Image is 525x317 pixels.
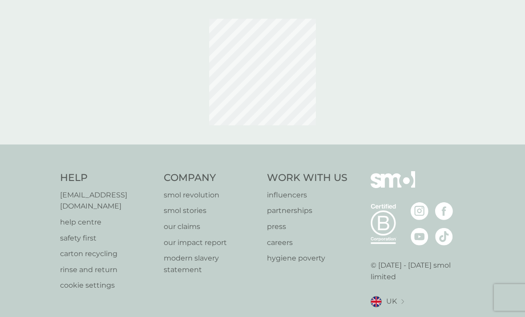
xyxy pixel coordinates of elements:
[164,171,258,185] h4: Company
[267,221,347,233] a: press
[60,248,155,260] a: carton recycling
[267,189,347,201] a: influencers
[164,189,258,201] a: smol revolution
[411,202,428,220] img: visit the smol Instagram page
[60,280,155,291] a: cookie settings
[267,253,347,264] a: hygiene poverty
[371,260,465,282] p: © [DATE] - [DATE] smol limited
[60,171,155,185] h4: Help
[60,189,155,212] a: [EMAIL_ADDRESS][DOMAIN_NAME]
[60,217,155,228] a: help centre
[267,171,347,185] h4: Work With Us
[435,228,453,245] img: visit the smol Tiktok page
[60,264,155,276] a: rinse and return
[267,205,347,217] a: partnerships
[60,233,155,244] a: safety first
[164,205,258,217] a: smol stories
[371,171,415,201] img: smol
[411,228,428,245] img: visit the smol Youtube page
[371,296,382,307] img: UK flag
[401,299,404,304] img: select a new location
[164,221,258,233] a: our claims
[386,296,397,307] span: UK
[435,202,453,220] img: visit the smol Facebook page
[164,253,258,275] a: modern slavery statement
[164,237,258,249] a: our impact report
[267,237,347,249] a: careers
